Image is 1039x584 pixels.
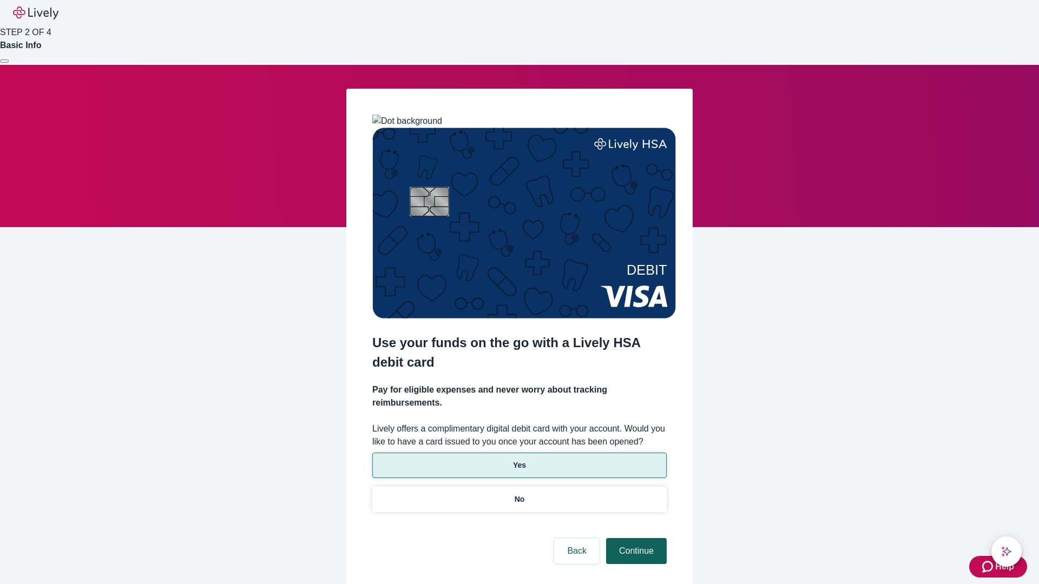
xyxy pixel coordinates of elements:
svg: Zendesk support icon [982,560,995,573]
img: Dot background [372,115,442,128]
button: Zendesk support iconHelp [969,556,1027,578]
button: No [372,487,667,512]
h2: Use your funds on the go with a Lively HSA debit card [372,333,667,372]
button: Yes [372,453,667,478]
span: Help [995,560,1014,573]
p: Yes [513,460,526,471]
h4: Pay for eligible expenses and never worry about tracking reimbursements. [372,383,667,409]
button: Back [554,538,600,564]
button: chat [991,536,1022,567]
svg: Lively AI Assistant [1001,546,1012,557]
p: No [515,494,525,505]
img: Debit card [372,128,676,318]
label: Lively offers a complimentary digital debit card with your account. Would you like to have a card... [372,422,667,448]
img: Lively [13,6,58,19]
button: Continue [606,538,667,564]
